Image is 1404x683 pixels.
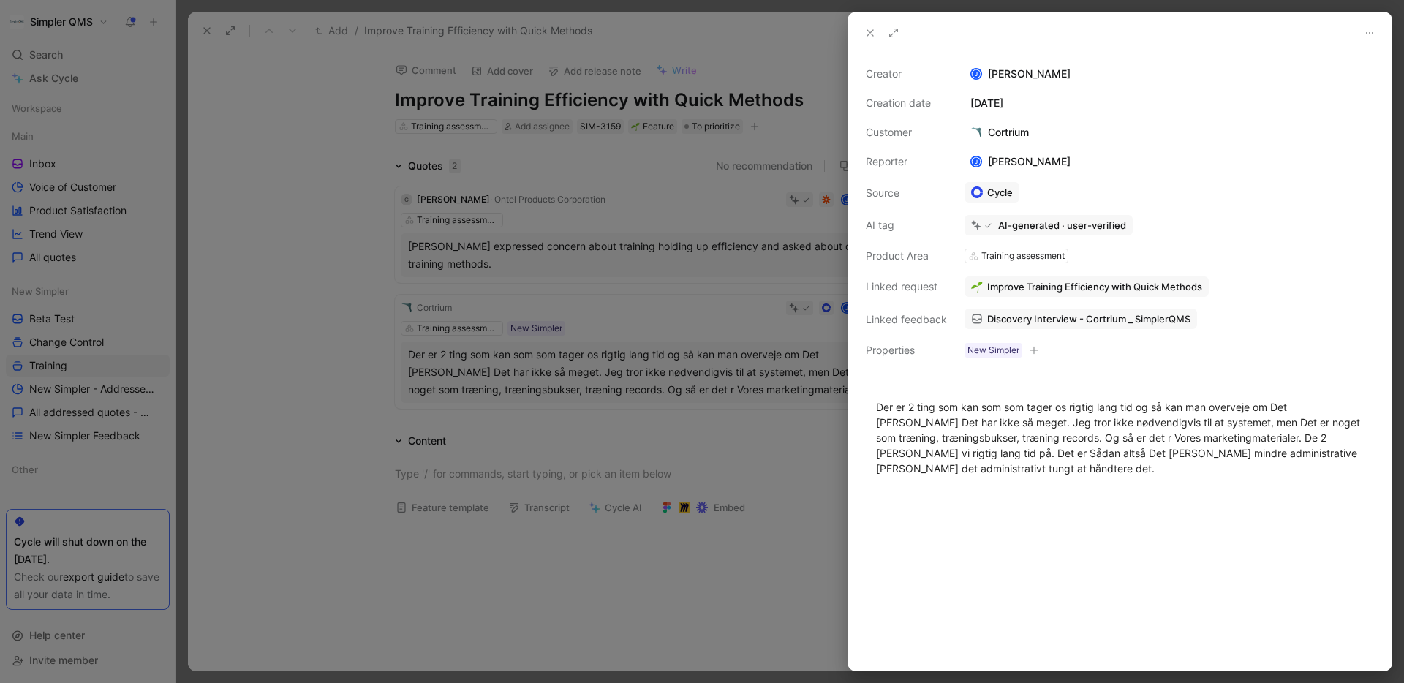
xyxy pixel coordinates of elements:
[972,69,981,79] div: J
[987,312,1190,325] span: Discovery Interview - Cortrium _ SimplerQMS
[965,309,1197,329] a: Discovery Interview - Cortrium _ SimplerQMS
[967,343,1019,358] div: New Simpler
[965,182,1019,203] a: Cycle
[866,124,947,141] div: Customer
[866,94,947,112] div: Creation date
[981,249,1065,263] div: Training assessment
[970,127,982,138] img: logo
[987,280,1202,293] span: Improve Training Efficiency with Quick Methods
[972,157,981,167] div: J
[866,65,947,83] div: Creator
[866,278,947,295] div: Linked request
[866,216,947,234] div: AI tag
[965,276,1209,297] button: 🌱Improve Training Efficiency with Quick Methods
[866,311,947,328] div: Linked feedback
[876,399,1364,476] div: Der er 2 ting som kan som som tager os rigtig lang tid og så kan man overveje om Det [PERSON_NAME...
[866,153,947,170] div: Reporter
[971,281,983,293] img: 🌱
[866,341,947,359] div: Properties
[965,65,1374,83] div: [PERSON_NAME]
[965,124,1035,141] div: Cortrium
[998,219,1126,232] div: AI-generated · user-verified
[965,94,1374,112] div: [DATE]
[965,153,1076,170] div: [PERSON_NAME]
[866,184,947,202] div: Source
[866,247,947,265] div: Product Area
